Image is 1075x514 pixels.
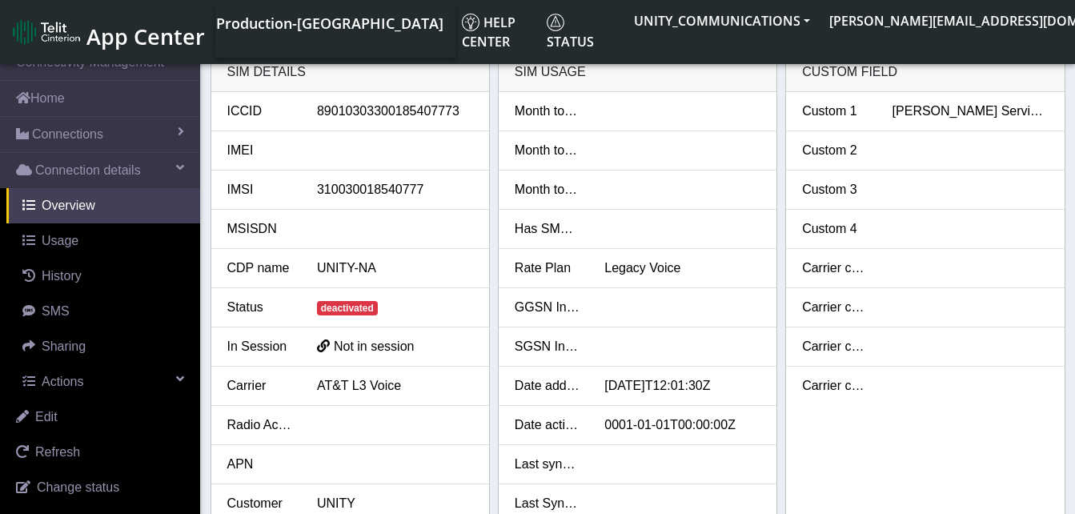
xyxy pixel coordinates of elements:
[503,455,592,474] div: Last synced
[42,234,78,247] span: Usage
[215,494,305,513] div: Customer
[215,219,305,239] div: MSISDN
[790,219,880,239] div: Custom 4
[503,102,592,121] div: Month to date data
[211,53,489,92] div: SIM details
[455,6,540,58] a: Help center
[6,364,200,400] a: Actions
[42,199,95,212] span: Overview
[499,53,776,92] div: SIM usage
[305,180,485,199] div: 310030018540777
[880,102,1061,121] div: [PERSON_NAME] Services
[216,14,443,33] span: Production-[GEOGRAPHIC_DATA]
[790,102,880,121] div: Custom 1
[503,298,592,317] div: GGSN Information
[35,410,58,424] span: Edit
[305,376,485,396] div: AT&T L3 Voice
[592,416,772,435] div: 0001-01-01T00:00:00Z
[42,339,86,353] span: Sharing
[215,259,305,278] div: CDP name
[540,6,624,58] a: Status
[215,102,305,121] div: ICCID
[215,416,305,435] div: Radio Access Tech
[305,102,485,121] div: 89010303300185407773
[35,445,80,459] span: Refresh
[6,188,200,223] a: Overview
[305,494,485,513] div: UNITY
[215,337,305,356] div: In Session
[503,141,592,160] div: Month to date SMS
[6,294,200,329] a: SMS
[790,141,880,160] div: Custom 2
[790,337,880,356] div: Carrier custom 3
[790,298,880,317] div: Carrier custom 2
[503,376,592,396] div: Date added
[503,180,592,199] div: Month to date voice
[317,301,378,315] span: deactivated
[592,259,772,278] div: Legacy Voice
[6,223,200,259] a: Usage
[215,455,305,474] div: APN
[503,219,592,239] div: Has SMS Usage
[37,480,119,494] span: Change status
[13,15,203,50] a: App Center
[462,14,515,50] span: Help center
[42,304,70,318] span: SMS
[13,19,80,45] img: logo-telit-cinterion-gw-new.png
[215,180,305,199] div: IMSI
[790,180,880,199] div: Custom 3
[35,161,141,180] span: Connection details
[503,259,592,278] div: Rate Plan
[592,376,772,396] div: [DATE]T12:01:30Z
[624,6,820,35] button: UNITY_COMMUNICATIONS
[790,376,880,396] div: Carrier custom 4
[6,259,200,294] a: History
[42,269,82,283] span: History
[547,14,564,31] img: status.svg
[334,339,415,353] span: Not in session
[503,416,592,435] div: Date activated
[305,259,485,278] div: UNITY-NA
[503,494,592,513] div: Last Sync Data Usage
[42,375,83,388] span: Actions
[786,53,1064,92] div: Custom field
[503,337,592,356] div: SGSN Information
[215,298,305,317] div: Status
[215,6,443,38] a: Your current platform instance
[790,259,880,278] div: Carrier custom 1
[215,141,305,160] div: IMEI
[547,14,594,50] span: Status
[6,329,200,364] a: Sharing
[86,22,205,51] span: App Center
[32,125,103,144] span: Connections
[215,376,305,396] div: Carrier
[462,14,479,31] img: knowledge.svg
